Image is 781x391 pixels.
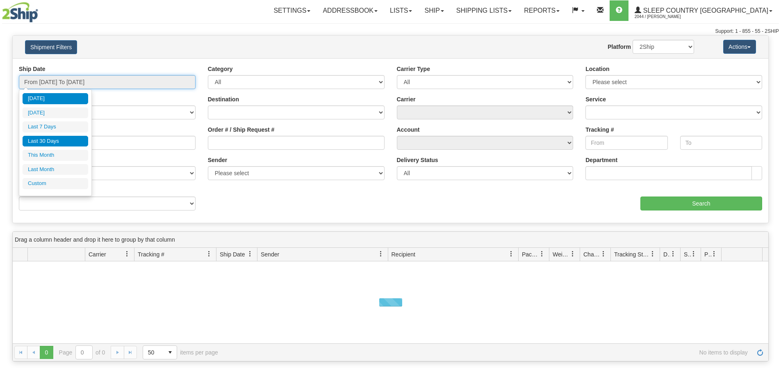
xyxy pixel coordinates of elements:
span: Ship Date [220,250,245,258]
label: Delivery Status [397,156,438,164]
a: Tracking Status filter column settings [646,247,660,261]
span: Shipment Issues [684,250,691,258]
button: Shipment Filters [25,40,77,54]
label: Tracking # [585,126,614,134]
li: Custom [23,178,88,189]
a: Addressbook [316,0,384,21]
a: Carrier filter column settings [120,247,134,261]
label: Carrier Type [397,65,430,73]
label: Carrier [397,95,416,103]
label: Service [585,95,606,103]
span: Carrier [89,250,106,258]
label: Department [585,156,617,164]
label: Destination [208,95,239,103]
a: Tracking # filter column settings [202,247,216,261]
a: Sleep Country [GEOGRAPHIC_DATA] 2044 / [PERSON_NAME] [628,0,779,21]
label: Sender [208,156,227,164]
span: Delivery Status [663,250,670,258]
li: Last Month [23,164,88,175]
a: Reports [518,0,566,21]
button: Actions [723,40,756,54]
span: 2044 / [PERSON_NAME] [635,13,696,21]
a: Pickup Status filter column settings [707,247,721,261]
a: Refresh [754,346,767,359]
label: Account [397,126,420,134]
input: Search [640,197,762,210]
a: Ship Date filter column settings [243,247,257,261]
li: [DATE] [23,93,88,104]
li: Last 7 Days [23,121,88,133]
span: items per page [143,345,218,359]
input: To [680,136,762,150]
span: Tracking # [138,250,164,258]
span: Tracking Status [614,250,650,258]
a: Charge filter column settings [597,247,610,261]
label: Platform [608,43,631,51]
a: Shipment Issues filter column settings [687,247,701,261]
label: Ship Date [19,65,46,73]
a: Recipient filter column settings [504,247,518,261]
span: Packages [522,250,539,258]
a: Weight filter column settings [566,247,580,261]
span: Page of 0 [59,345,105,359]
a: Packages filter column settings [535,247,549,261]
input: From [585,136,667,150]
a: Delivery Status filter column settings [666,247,680,261]
span: Weight [553,250,570,258]
a: Sender filter column settings [374,247,388,261]
a: Shipping lists [450,0,518,21]
a: Lists [384,0,418,21]
a: Settings [267,0,316,21]
div: Support: 1 - 855 - 55 - 2SHIP [2,28,779,35]
label: Location [585,65,609,73]
li: Last 30 Days [23,136,88,147]
span: Page sizes drop down [143,345,177,359]
div: grid grouping header [13,232,768,248]
label: Order # / Ship Request # [208,126,275,134]
img: logo2044.jpg [2,2,38,23]
a: Ship [418,0,450,21]
span: Page 0 [40,346,53,359]
span: Sender [261,250,279,258]
span: select [164,346,177,359]
li: This Month [23,150,88,161]
span: Charge [583,250,601,258]
span: Pickup Status [704,250,711,258]
span: No items to display [230,349,748,356]
span: Recipient [392,250,415,258]
label: Category [208,65,233,73]
li: [DATE] [23,107,88,119]
span: Sleep Country [GEOGRAPHIC_DATA] [641,7,768,14]
span: 50 [148,348,159,357]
